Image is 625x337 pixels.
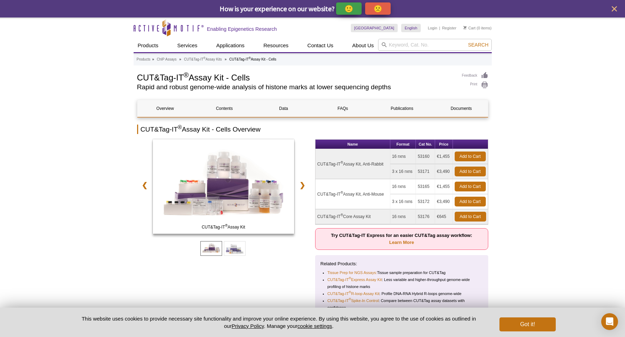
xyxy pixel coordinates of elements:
[390,164,416,179] td: 3 x 16 rxns
[315,179,390,209] td: CUT&Tag-IT Assay Kit, Anti-Mouse
[229,57,276,61] li: CUT&Tag-IT Assay Kit - Cells
[374,100,430,117] a: Publications
[315,149,390,179] td: CUT&Tag-IT Assay Kit, Anti-Rabbit
[225,224,227,227] sup: ®
[433,100,489,117] a: Documents
[390,209,416,224] td: 16 rxns
[153,139,294,236] a: CUT&Tag-IT Assay Kit
[435,149,453,164] td: €1,455
[416,140,435,149] th: Cat No.
[466,42,490,48] button: Search
[184,56,222,63] a: CUT&Tag-IT®Assay Kits
[442,26,456,30] a: Register
[137,72,455,82] h1: CUT&Tag-IT Assay Kit - Cells
[462,72,488,79] a: Feedback
[349,298,351,301] sup: ®
[455,152,486,161] a: Add to Cart
[295,177,310,193] a: ❯
[499,317,555,331] button: Got it!
[341,161,343,164] sup: ®
[152,57,154,61] li: »
[327,269,377,276] a: Tissue Prep for NGS Assays:
[341,213,343,217] sup: ®
[184,71,189,79] sup: ®
[327,276,382,283] a: CUT&Tag-IT®Express Assay Kit
[416,209,435,224] td: 53176
[462,81,488,89] a: Print
[351,24,398,32] a: [GEOGRAPHIC_DATA]
[601,313,618,330] div: Open Intercom Messenger
[320,260,483,267] p: Related Products:
[137,84,455,90] h2: Rapid and robust genome-wide analysis of histone marks at lower sequencing depths
[416,164,435,179] td: 53171
[331,233,472,245] strong: Try CUT&Tag-IT Express for an easier CUT&Tag assay workflow:
[390,194,416,209] td: 3 x 16 rxns
[204,56,206,60] sup: ®
[435,179,453,194] td: €1,455
[439,24,440,32] li: |
[435,209,453,224] td: €645
[70,315,488,330] p: This website uses cookies to provide necessary site functionality and improve your online experie...
[428,26,437,30] a: Login
[315,140,390,149] th: Name
[348,39,378,52] a: About Us
[463,24,492,32] li: (0 items)
[173,39,202,52] a: Services
[137,125,488,134] h2: CUT&Tag-IT Assay Kit - Cells Overview
[259,39,293,52] a: Resources
[256,100,311,117] a: Data
[345,4,353,13] p: 🙂
[249,56,251,60] sup: ®
[455,197,486,206] a: Add to Cart
[225,57,227,61] li: »
[349,277,351,280] sup: ®
[137,56,150,63] a: Products
[349,291,351,294] sup: ®
[327,297,477,311] li: : Compare between CUT&Tag assay datasets with confidence
[378,39,492,51] input: Keyword, Cat. No.
[463,26,476,30] a: Cart
[455,167,486,176] a: Add to Cart
[435,194,453,209] td: €3,490
[207,26,277,32] h2: Enabling Epigenetics Research
[327,290,477,297] li: : Profile DNA-RNA Hybrid R-loops genome-wide
[374,4,382,13] p: 🙁
[232,323,264,329] a: Privacy Policy
[416,179,435,194] td: 53165
[178,124,182,130] sup: ®
[303,39,338,52] a: Contact Us
[390,179,416,194] td: 16 rxns
[390,149,416,164] td: 16 rxns
[416,194,435,209] td: 53172
[435,164,453,179] td: €3,490
[389,240,414,245] a: Learn More
[401,24,421,32] a: English
[327,269,477,276] li: Tissue sample preparation for CUT&Tag
[157,56,177,63] a: ChIP Assays
[455,182,486,191] a: Add to Cart
[212,39,249,52] a: Applications
[154,224,293,231] span: CUT&Tag-IT Assay Kit
[327,297,379,304] a: CUT&Tag-IT®Spike-In Control
[455,212,486,222] a: Add to Cart
[179,57,182,61] li: »
[153,139,294,234] img: CUT&Tag-IT Assay Kit
[610,5,619,13] button: close
[341,191,343,195] sup: ®
[416,149,435,164] td: 53160
[390,140,416,149] th: Format
[197,100,252,117] a: Contents
[435,140,453,149] th: Price
[468,42,488,48] span: Search
[315,209,390,224] td: CUT&Tag-IT Core Assay Kit
[137,177,152,193] a: ❮
[137,100,193,117] a: Overview
[134,39,163,52] a: Products
[463,26,467,29] img: Your Cart
[315,100,370,117] a: FAQs
[297,323,332,329] button: cookie settings
[327,276,477,290] li: : Less variable and higher-throughput genome-wide profiling of histone marks
[327,290,379,297] a: CUT&Tag-IT®R-loop Assay Kit
[220,4,335,13] span: How is your experience on our website?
